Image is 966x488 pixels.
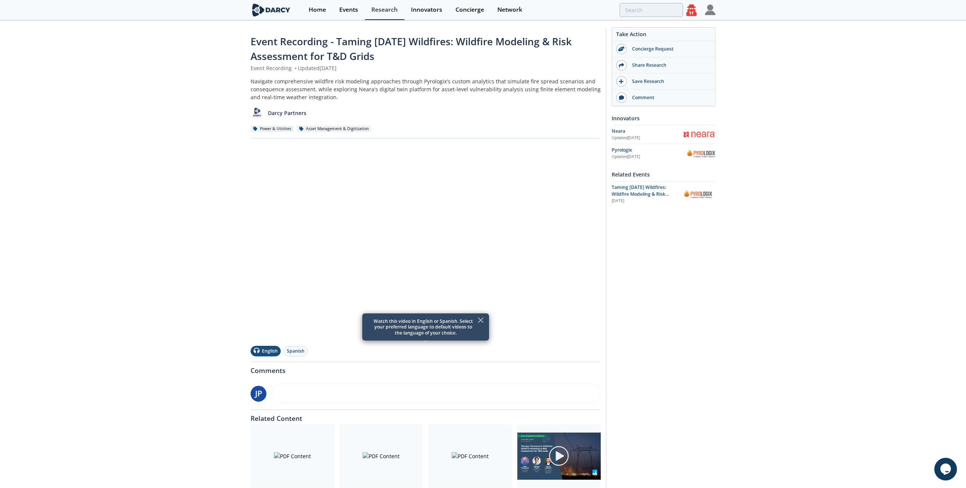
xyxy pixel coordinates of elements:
[627,78,711,85] div: Save Research
[251,126,294,132] div: Power & Utilities
[612,128,715,141] a: Neara Updated[DATE] Neara
[251,35,572,63] span: Event Recording - Taming [DATE] Wildfires: Wildfire Modeling & Risk Assessment for T&D Grids
[612,168,715,181] div: Related Events
[339,7,358,13] div: Events
[297,126,371,132] div: Asset Management & Digitization
[612,184,715,204] a: Taming [DATE] Wildfires: Wildfire Modeling & Risk Assessment for T&D Grids [DATE] ​Pyrologix
[455,7,484,13] div: Concierge
[251,64,601,72] div: Event Recording Updated [DATE]
[251,362,601,374] div: Comments
[293,64,298,72] span: •
[309,7,326,13] div: Home
[517,433,601,480] img: Video Content
[548,445,569,467] img: play-chapters-gray.svg
[612,147,715,160] a: ​Pyrologix Updated[DATE] ​Pyrologix
[612,198,678,204] div: [DATE]
[612,147,687,153] div: ​Pyrologix
[251,77,601,101] div: Navigate comprehensive wildfire risk modeling approaches through Pyrologix's custom analytics tha...
[620,3,683,17] input: Advanced Search
[251,386,266,402] div: JP
[687,147,715,160] img: ​Pyrologix
[627,94,711,101] div: Comment
[268,109,306,117] p: Darcy Partners
[251,144,601,341] iframe: vimeo
[251,410,601,422] div: Related Content
[497,7,522,13] div: Network
[371,7,398,13] div: Research
[627,62,711,69] div: Share Research
[251,346,281,356] button: English
[612,112,715,125] div: Innovators
[705,5,715,15] img: Profile
[284,346,308,356] button: Spanish
[934,458,958,480] iframe: chat widget
[251,3,292,17] img: logo-wide.svg
[684,132,715,137] img: Neara
[612,30,715,41] div: Take Action
[612,135,684,141] div: Updated [DATE]
[411,7,442,13] div: Innovators
[684,187,712,201] img: ​Pyrologix
[612,184,669,204] span: Taming [DATE] Wildfires: Wildfire Modeling & Risk Assessment for T&D Grids
[366,316,485,338] p: Watch this video in English or Spanish. Select your preferred language to default videos to the l...
[612,154,687,160] div: Updated [DATE]
[612,128,684,135] div: Neara
[627,46,711,52] div: Concierge Request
